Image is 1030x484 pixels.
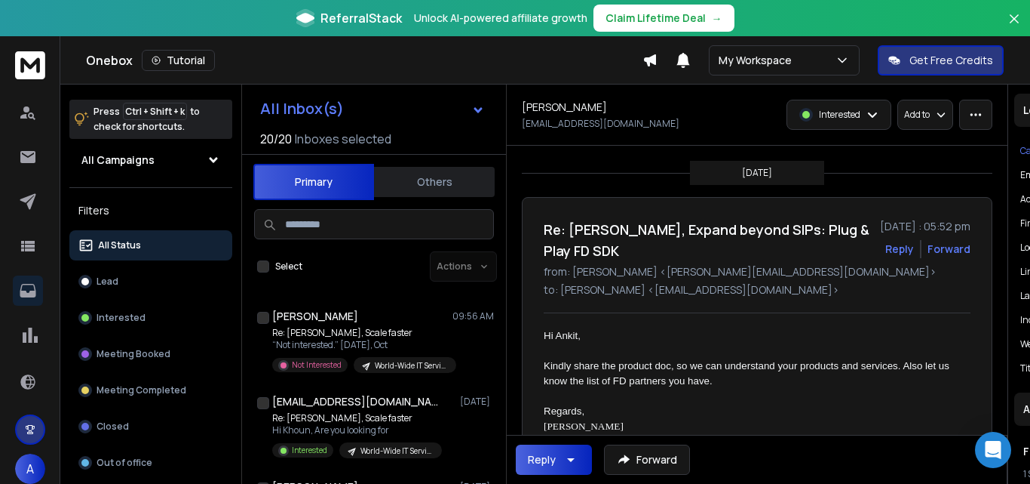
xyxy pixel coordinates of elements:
button: Others [374,165,495,199]
button: Meeting Completed [69,375,232,405]
p: from: [PERSON_NAME] <[PERSON_NAME][EMAIL_ADDRESS][DOMAIN_NAME]> [544,264,970,279]
p: to: [PERSON_NAME] <[EMAIL_ADDRESS][DOMAIN_NAME]> [544,282,970,297]
button: All Inbox(s) [248,94,497,124]
p: “Not interested.” [DATE], Oct [272,339,453,351]
p: Re: [PERSON_NAME], Scale faster [272,412,442,424]
label: Select [275,260,302,273]
p: Not Interested [292,359,342,371]
h3: Inboxes selected [295,130,391,148]
button: Forward [604,445,690,475]
p: All Status [98,239,141,251]
span: [PERSON_NAME] [544,421,624,432]
button: Interested [69,303,232,333]
button: Closed [69,412,232,442]
div: Onebox [86,50,642,71]
h1: [PERSON_NAME] [272,309,358,324]
div: Kindly share the product doc, so we can understand your products and services. Also let us know t... [544,359,958,389]
button: Tutorial [142,50,215,71]
p: Meeting Completed [97,384,186,396]
p: Lead [97,276,118,288]
p: 09:56 AM [452,310,494,322]
button: Reply [885,242,914,257]
button: All Status [69,230,232,260]
p: Interested [97,312,146,324]
p: Unlock AI-powered affiliate growth [414,11,587,26]
p: [DATE] : 05:52 pm [880,219,970,234]
span: Ctrl + Shift + k [123,103,187,120]
span: 20 / 20 [260,130,292,148]
p: Interested [292,445,327,456]
p: Out of office [97,457,152,469]
span: ReferralStack [320,9,402,27]
div: Regards, [544,404,958,419]
p: Press to check for shortcuts. [93,104,200,134]
div: Forward [927,242,970,257]
p: World-Wide IT Services [360,445,433,457]
h1: All Campaigns [81,153,155,168]
div: Open Intercom Messenger [975,432,1011,468]
button: A [15,454,45,484]
h1: [PERSON_NAME] [522,100,607,115]
button: Reply [516,445,592,475]
h3: Filters [69,200,232,221]
button: Close banner [1004,9,1024,45]
p: My Workspace [719,53,798,68]
button: Lead [69,267,232,297]
h1: [EMAIL_ADDRESS][DOMAIN_NAME] [272,394,438,409]
p: Add to [904,109,930,121]
h1: All Inbox(s) [260,101,344,116]
button: Claim Lifetime Deal→ [593,5,734,32]
p: Interested [819,109,860,121]
button: Get Free Credits [878,45,1004,76]
button: Out of office [69,448,232,478]
p: [DATE] [742,167,772,179]
p: Meeting Booked [97,348,170,360]
p: Hi Khoun, Are you looking for [272,424,442,436]
p: World-Wide IT Services [375,360,447,371]
h1: Re: [PERSON_NAME], Expand beyond SIPs: Plug & Play FD SDK [544,219,871,261]
p: Closed [97,421,129,433]
p: [DATE] [460,396,494,408]
p: [EMAIL_ADDRESS][DOMAIN_NAME] [522,118,679,130]
button: All Campaigns [69,145,232,175]
span: → [712,11,722,26]
div: Hi Ankit, [544,328,958,344]
p: Get Free Credits [909,53,993,68]
div: Reply [528,452,556,467]
button: Primary [253,164,374,200]
button: Meeting Booked [69,339,232,369]
p: Re: [PERSON_NAME], Scale faster [272,327,453,339]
